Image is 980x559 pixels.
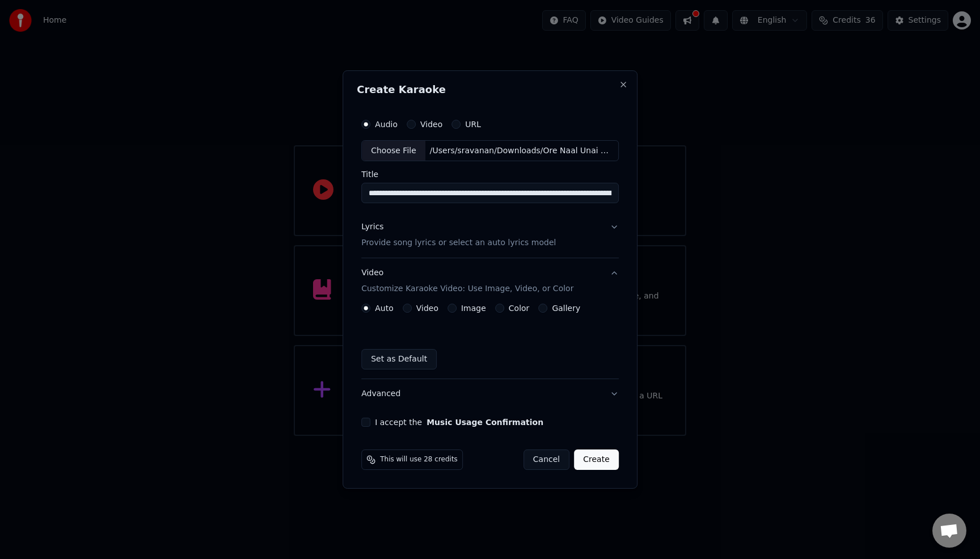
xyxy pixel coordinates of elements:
h2: Create Karaoke [357,85,623,95]
label: Title [361,171,619,179]
button: Cancel [523,449,569,470]
label: Image [461,304,486,312]
label: Video [416,304,438,312]
label: Audio [375,120,398,128]
button: LyricsProvide song lyrics or select an auto lyrics model [361,213,619,258]
div: Choose File [362,141,425,161]
button: I accept the [426,418,543,426]
span: This will use 28 credits [380,455,458,464]
button: VideoCustomize Karaoke Video: Use Image, Video, or Color [361,259,619,304]
button: Create [574,449,619,470]
label: I accept the [375,418,543,426]
p: Provide song lyrics or select an auto lyrics model [361,238,556,249]
label: Gallery [552,304,580,312]
div: /Users/sravanan/Downloads/Ore Naal Unai Naan - High Quality Digital Audio - Ilamai Oonjal Aadugir... [425,145,618,157]
p: Customize Karaoke Video: Use Image, Video, or Color [361,283,573,295]
button: Set as Default [361,349,437,369]
div: Video [361,268,573,295]
div: VideoCustomize Karaoke Video: Use Image, Video, or Color [361,304,619,379]
label: URL [465,120,481,128]
button: Advanced [361,379,619,409]
label: Auto [375,304,394,312]
label: Color [509,304,530,312]
label: Video [420,120,442,128]
div: Lyrics [361,222,383,233]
